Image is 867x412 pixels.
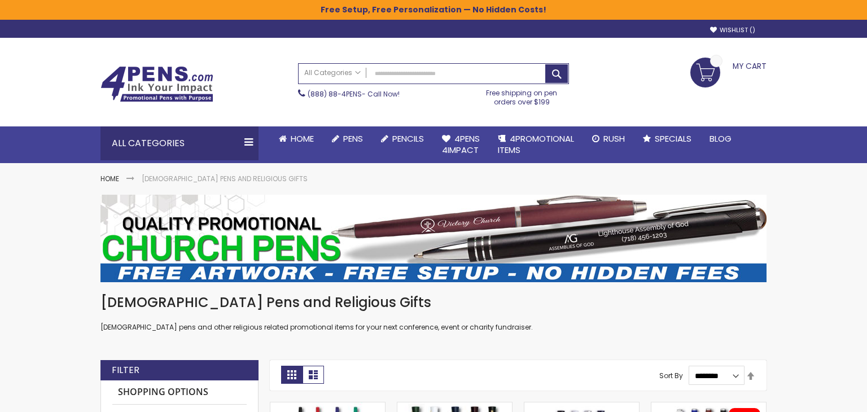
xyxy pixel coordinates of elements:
a: Wishlist [710,26,755,34]
span: Pens [343,133,363,144]
a: Angel Silver Twist Pens [524,402,639,411]
span: - Call Now! [308,89,400,99]
a: (888) 88-4PENS [308,89,362,99]
span: Specials [655,133,691,144]
div: Free shipping on pen orders over $199 [475,84,570,107]
a: Blog [700,126,741,151]
strong: Shopping Options [112,380,247,405]
h1: [DEMOGRAPHIC_DATA] Pens and Religious Gifts [100,293,767,312]
img: Church Pens and Religious Gifts [100,195,767,282]
a: Pens [323,126,372,151]
a: Gripped Slimster Pen [270,402,385,411]
div: [DEMOGRAPHIC_DATA] pens and other religious related promotional items for your next conference, e... [100,293,767,332]
a: Pencils [372,126,433,151]
span: Rush [603,133,625,144]
img: 4Pens Custom Pens and Promotional Products [100,66,213,102]
span: 4PROMOTIONAL ITEMS [498,133,574,156]
a: Specials [634,126,700,151]
span: All Categories [304,68,361,77]
span: Home [291,133,314,144]
a: Rush [583,126,634,151]
a: Home [100,174,119,183]
a: 4Pens4impact [433,126,489,163]
a: Slim Twist Pens [651,402,766,411]
span: Blog [710,133,732,144]
strong: Filter [112,364,139,376]
a: Home [270,126,323,151]
span: Pencils [392,133,424,144]
strong: Grid [281,366,303,384]
a: All Categories [299,64,366,82]
a: Angel Gold Twist Pen [397,402,512,411]
div: All Categories [100,126,259,160]
strong: [DEMOGRAPHIC_DATA] Pens and Religious Gifts [142,174,308,183]
a: 4PROMOTIONALITEMS [489,126,583,163]
label: Sort By [659,371,683,380]
span: 4Pens 4impact [442,133,480,156]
